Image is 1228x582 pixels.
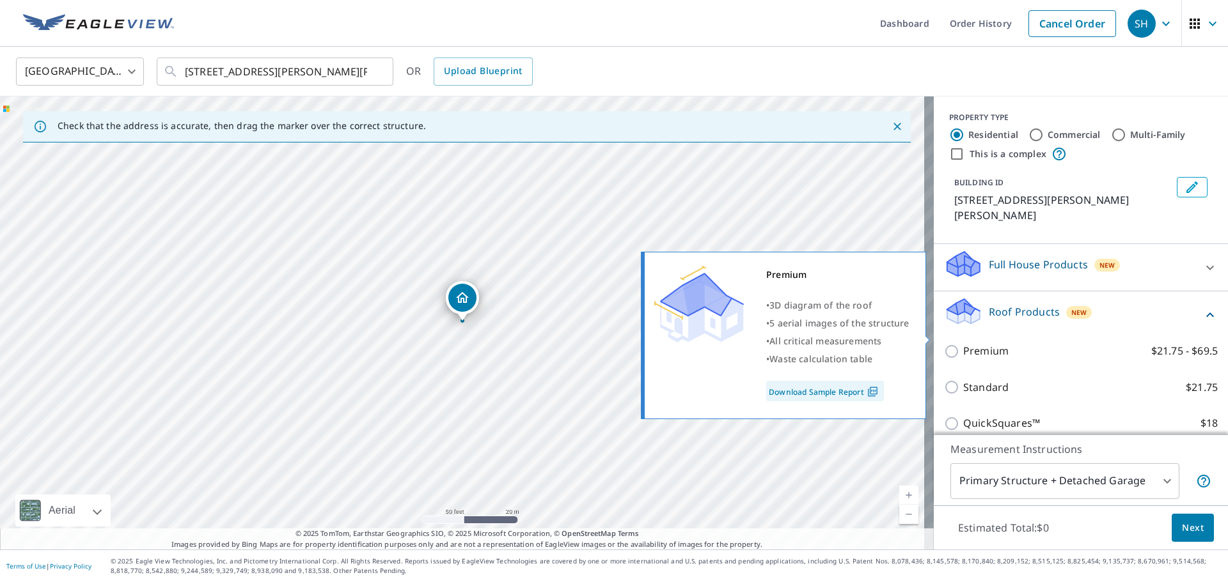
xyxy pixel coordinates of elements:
[889,118,906,135] button: Close
[1048,128,1101,141] label: Commercial
[444,63,522,79] span: Upload Blueprint
[963,415,1040,431] p: QuickSquares™
[950,463,1179,499] div: Primary Structure + Detached Garage
[446,281,479,321] div: Dropped pin, building 1, Residential property, 689 Miller Hunt Rd Winchester, KY 40391
[989,304,1060,319] p: Roof Products
[295,528,639,539] span: © 2025 TomTom, Earthstar Geographics SIO, © 2025 Microsoft Corporation, ©
[1128,10,1156,38] div: SH
[864,386,881,397] img: Pdf Icon
[989,257,1088,272] p: Full House Products
[1151,343,1218,359] p: $21.75 - $69.5
[950,441,1211,457] p: Measurement Instructions
[1071,307,1087,318] span: New
[899,505,918,524] a: Current Level 19, Zoom Out
[1182,520,1204,536] span: Next
[769,335,881,347] span: All critical measurements
[406,57,533,86] div: OR
[1200,415,1218,431] p: $18
[6,562,46,571] a: Terms of Use
[948,514,1059,542] p: Estimated Total: $0
[766,332,909,350] div: •
[766,314,909,332] div: •
[185,54,367,89] input: Search by address or latitude-longitude
[58,120,426,132] p: Check that the address is accurate, then drag the marker over the correct structure.
[963,379,1009,395] p: Standard
[769,353,872,365] span: Waste calculation table
[769,317,909,329] span: 5 aerial images of the structure
[654,266,744,342] img: Premium
[111,556,1222,576] p: © 2025 Eagle View Technologies, Inc. and Pictometry International Corp. All Rights Reserved. Repo...
[899,486,918,505] a: Current Level 19, Zoom In
[45,494,79,526] div: Aerial
[968,128,1018,141] label: Residential
[1099,260,1115,270] span: New
[562,528,615,538] a: OpenStreetMap
[1172,514,1214,542] button: Next
[944,296,1218,333] div: Roof ProductsNew
[16,54,144,89] div: [GEOGRAPHIC_DATA]
[766,350,909,368] div: •
[954,177,1004,188] p: BUILDING ID
[50,562,91,571] a: Privacy Policy
[1186,379,1218,395] p: $21.75
[23,14,174,33] img: EV Logo
[1028,10,1116,37] a: Cancel Order
[954,192,1172,223] p: [STREET_ADDRESS][PERSON_NAME][PERSON_NAME]
[963,343,1009,359] p: Premium
[15,494,111,526] div: Aerial
[6,562,91,570] p: |
[949,112,1213,123] div: PROPERTY TYPE
[944,249,1218,286] div: Full House ProductsNew
[1177,177,1208,197] button: Edit building 1
[766,266,909,284] div: Premium
[766,296,909,314] div: •
[769,299,872,311] span: 3D diagram of the roof
[434,57,532,86] a: Upload Blueprint
[970,148,1046,160] label: This is a complex
[1196,473,1211,489] span: Your report will include the primary structure and a detached garage if one exists.
[1130,128,1186,141] label: Multi-Family
[766,381,884,401] a: Download Sample Report
[618,528,639,538] a: Terms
